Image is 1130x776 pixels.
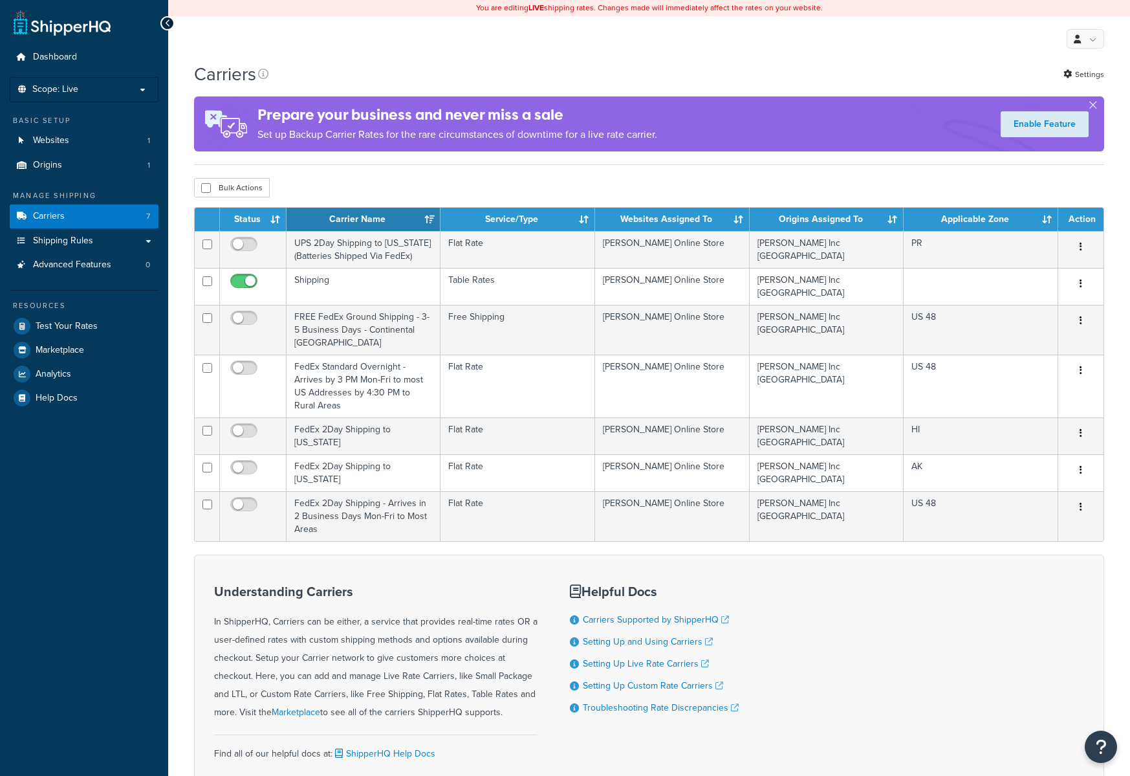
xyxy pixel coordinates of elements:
td: AK [904,454,1058,491]
td: [PERSON_NAME] Inc [GEOGRAPHIC_DATA] [750,268,904,305]
b: LIVE [528,2,544,14]
td: Flat Rate [440,417,594,454]
div: Find all of our helpful docs at: [214,735,538,763]
span: Marketplace [36,345,84,356]
td: [PERSON_NAME] Inc [GEOGRAPHIC_DATA] [750,454,904,491]
td: [PERSON_NAME] Online Store [595,355,750,417]
img: ad-rules-rateshop-fe6ec290ccb7230408bd80ed9643f0289d75e0ffd9eb532fc0e269fcd187b520.png [194,96,257,151]
span: 1 [147,135,150,146]
td: [PERSON_NAME] Online Store [595,417,750,454]
a: Shipping Rules [10,229,158,253]
td: [PERSON_NAME] Inc [GEOGRAPHIC_DATA] [750,355,904,417]
span: Help Docs [36,393,78,404]
a: Advanced Features 0 [10,253,158,277]
span: Carriers [33,211,65,222]
a: Setting Up Live Rate Carriers [583,657,709,671]
th: Applicable Zone: activate to sort column ascending [904,208,1058,231]
a: Marketplace [272,705,320,719]
div: In ShipperHQ, Carriers can be either, a service that provides real-time rates OR a user-defined r... [214,584,538,722]
span: Analytics [36,369,71,380]
h3: Helpful Docs [570,584,739,599]
a: Test Your Rates [10,315,158,338]
a: Carriers Supported by ShipperHQ [583,613,729,626]
a: Carriers 7 [10,205,158,228]
a: ShipperHQ Help Docs [332,747,435,760]
div: Manage Shipping [10,190,158,201]
a: Dashboard [10,45,158,69]
td: FREE FedEx Ground Shipping - 3-5 Business Days - Continental [GEOGRAPHIC_DATA] [287,305,440,355]
td: [PERSON_NAME] Online Store [595,305,750,355]
li: Carriers [10,205,158,228]
button: Open Resource Center [1085,731,1117,763]
span: Dashboard [33,52,77,63]
td: UPS 2Day Shipping to [US_STATE] (Batteries Shipped Via FedEx) [287,231,440,268]
th: Status: activate to sort column ascending [220,208,287,231]
span: Shipping Rules [33,236,93,247]
h1: Carriers [194,61,256,87]
td: Flat Rate [440,231,594,268]
span: 0 [146,260,150,271]
a: Analytics [10,362,158,386]
td: Shipping [287,268,440,305]
td: Flat Rate [440,355,594,417]
th: Action [1058,208,1103,231]
td: [PERSON_NAME] Online Store [595,454,750,491]
span: 7 [146,211,150,222]
td: [PERSON_NAME] Inc [GEOGRAPHIC_DATA] [750,305,904,355]
td: Table Rates [440,268,594,305]
td: Flat Rate [440,491,594,541]
td: FedEx 2Day Shipping to [US_STATE] [287,454,440,491]
td: PR [904,231,1058,268]
td: Free Shipping [440,305,594,355]
a: Origins 1 [10,153,158,177]
td: US 48 [904,355,1058,417]
a: Troubleshooting Rate Discrepancies [583,701,739,715]
td: [PERSON_NAME] Inc [GEOGRAPHIC_DATA] [750,491,904,541]
td: FedEx 2Day Shipping to [US_STATE] [287,417,440,454]
a: Marketplace [10,338,158,362]
span: Origins [33,160,62,171]
td: HI [904,417,1058,454]
button: Bulk Actions [194,178,270,197]
td: [PERSON_NAME] Inc [GEOGRAPHIC_DATA] [750,417,904,454]
h4: Prepare your business and never miss a sale [257,104,657,126]
span: Test Your Rates [36,321,98,332]
a: Enable Feature [1001,111,1089,137]
th: Origins Assigned To: activate to sort column ascending [750,208,904,231]
th: Service/Type: activate to sort column ascending [440,208,594,231]
span: Scope: Live [32,84,78,95]
td: [PERSON_NAME] Online Store [595,231,750,268]
a: Setting Up and Using Carriers [583,635,713,649]
a: Help Docs [10,386,158,410]
td: FedEx Standard Overnight - Arrives by 3 PM Mon-Fri to most US Addresses by 4:30 PM to Rural Areas [287,355,440,417]
li: Advanced Features [10,253,158,277]
div: Basic Setup [10,115,158,126]
td: [PERSON_NAME] Online Store [595,491,750,541]
span: Websites [33,135,69,146]
span: Advanced Features [33,260,111,271]
td: Flat Rate [440,454,594,491]
li: Websites [10,129,158,153]
td: US 48 [904,305,1058,355]
td: [PERSON_NAME] Inc [GEOGRAPHIC_DATA] [750,231,904,268]
span: 1 [147,160,150,171]
th: Websites Assigned To: activate to sort column ascending [595,208,750,231]
th: Carrier Name: activate to sort column ascending [287,208,440,231]
li: Origins [10,153,158,177]
td: FedEx 2Day Shipping - Arrives in 2 Business Days Mon-Fri to Most Areas [287,491,440,541]
p: Set up Backup Carrier Rates for the rare circumstances of downtime for a live rate carrier. [257,126,657,144]
a: Setting Up Custom Rate Carriers [583,679,723,693]
a: ShipperHQ Home [14,10,111,36]
a: Settings [1063,65,1104,83]
div: Resources [10,300,158,311]
td: [PERSON_NAME] Online Store [595,268,750,305]
a: Websites 1 [10,129,158,153]
h3: Understanding Carriers [214,584,538,599]
td: US 48 [904,491,1058,541]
